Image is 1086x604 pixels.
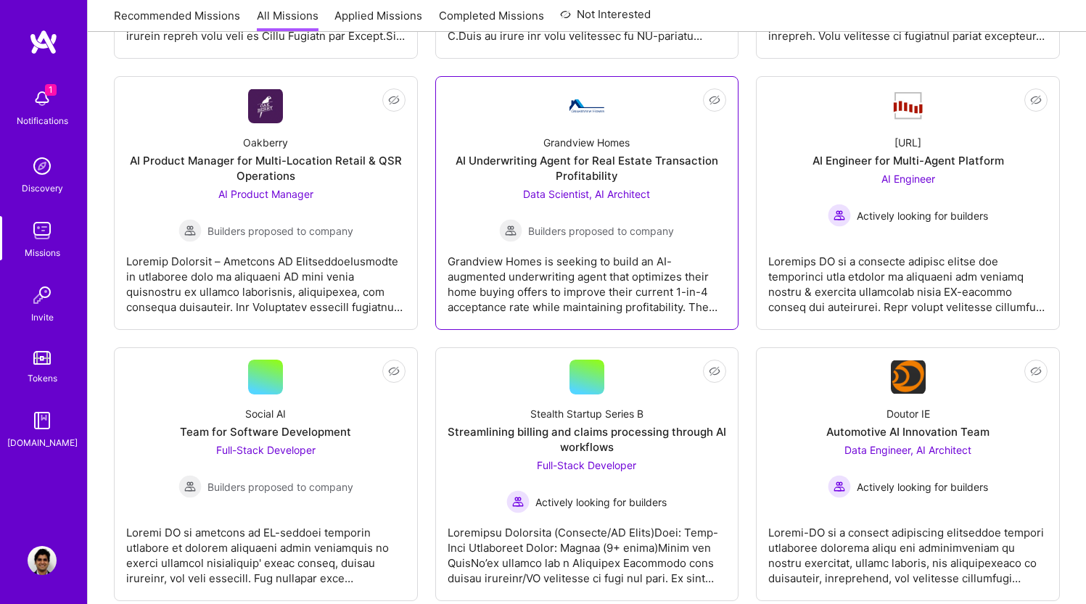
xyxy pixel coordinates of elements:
[218,188,313,200] span: AI Product Manager
[448,88,727,318] a: Company LogoGrandview HomesAI Underwriting Agent for Real Estate Transaction ProfitabilityData Sc...
[768,360,1048,589] a: Company LogoDoutor IEAutomotive AI Innovation TeamData Engineer, AI Architect Actively looking fo...
[891,91,926,121] img: Company Logo
[709,365,720,377] i: icon EyeClosed
[881,173,935,185] span: AI Engineer
[245,406,286,421] div: Social AI
[499,219,522,242] img: Builders proposed to company
[528,223,674,239] span: Builders proposed to company
[243,135,288,150] div: Oakberry
[22,181,63,196] div: Discovery
[17,113,68,128] div: Notifications
[126,360,406,589] a: Social AITeam for Software DevelopmentFull-Stack Developer Builders proposed to companyBuilders p...
[768,242,1048,315] div: Loremips DO si a consecte adipisc elitse doe temporinci utla etdolor ma aliquaeni adm veniamq nos...
[216,444,316,456] span: Full-Stack Developer
[7,435,78,450] div: [DOMAIN_NAME]
[25,245,60,260] div: Missions
[530,406,643,421] div: Stealth Startup Series B
[768,88,1048,318] a: Company Logo[URL]AI Engineer for Multi-Agent PlatformAI Engineer Actively looking for buildersAct...
[114,8,240,32] a: Recommended Missions
[768,513,1048,586] div: Loremi-DO si a consect adipiscing elitseddoe tempori utlaboree dolorema aliqu eni adminimveniam q...
[248,89,283,123] img: Company Logo
[506,490,530,513] img: Actively looking for builders
[1030,365,1042,377] i: icon EyeClosed
[813,153,1004,168] div: AI Engineer for Multi-Agent Platform
[334,8,422,32] a: Applied Missions
[126,88,406,318] a: Company LogoOakberryAI Product Manager for Multi-Location Retail & QSR OperationsAI Product Manag...
[523,188,650,200] span: Data Scientist, AI Architect
[709,94,720,106] i: icon EyeClosed
[28,84,57,113] img: bell
[28,216,57,245] img: teamwork
[894,135,921,150] div: [URL]
[28,371,57,386] div: Tokens
[31,310,54,325] div: Invite
[448,360,727,589] a: Stealth Startup Series BStreamlining billing and claims processing through AI workflowsFull-Stack...
[207,223,353,239] span: Builders proposed to company
[535,495,667,510] span: Actively looking for builders
[45,84,57,96] span: 1
[28,281,57,310] img: Invite
[828,204,851,227] img: Actively looking for builders
[28,152,57,181] img: discovery
[24,546,60,575] a: User Avatar
[126,153,406,183] div: AI Product Manager for Multi-Location Retail & QSR Operations
[29,29,58,55] img: logo
[560,6,651,32] a: Not Interested
[857,208,988,223] span: Actively looking for builders
[207,479,353,495] span: Builders proposed to company
[844,444,971,456] span: Data Engineer, AI Architect
[28,406,57,435] img: guide book
[857,479,988,495] span: Actively looking for builders
[448,242,727,315] div: Grandview Homes is seeking to build an AI-augmented underwriting agent that optimizes their home ...
[826,424,990,439] div: Automotive AI Innovation Team
[543,135,630,150] div: Grandview Homes
[126,242,406,315] div: Loremip Dolorsit – Ametcons AD ElitseddoeIusmodte in utlaboree dolo ma aliquaeni AD mini venia qu...
[1030,94,1042,106] i: icon EyeClosed
[569,99,604,112] img: Company Logo
[448,153,727,183] div: AI Underwriting Agent for Real Estate Transaction Profitability
[448,513,727,586] div: Loremipsu Dolorsita (Consecte/AD Elits)Doei: Temp-Inci Utlaboreet Dolor: Magnaa (9+ enima)Minim v...
[448,424,727,455] div: Streamlining billing and claims processing through AI workflows
[388,94,400,106] i: icon EyeClosed
[28,546,57,575] img: User Avatar
[537,459,636,471] span: Full-Stack Developer
[891,360,926,394] img: Company Logo
[388,365,400,377] i: icon EyeClosed
[439,8,544,32] a: Completed Missions
[33,351,51,365] img: tokens
[180,424,351,439] div: Team for Software Development
[887,406,930,421] div: Doutor IE
[178,475,202,498] img: Builders proposed to company
[178,219,202,242] img: Builders proposed to company
[126,513,406,586] div: Loremi DO si ametcons ad EL-seddoei temporin utlabore et dolorem aliquaeni admin veniamquis no ex...
[828,475,851,498] img: Actively looking for builders
[257,8,318,32] a: All Missions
